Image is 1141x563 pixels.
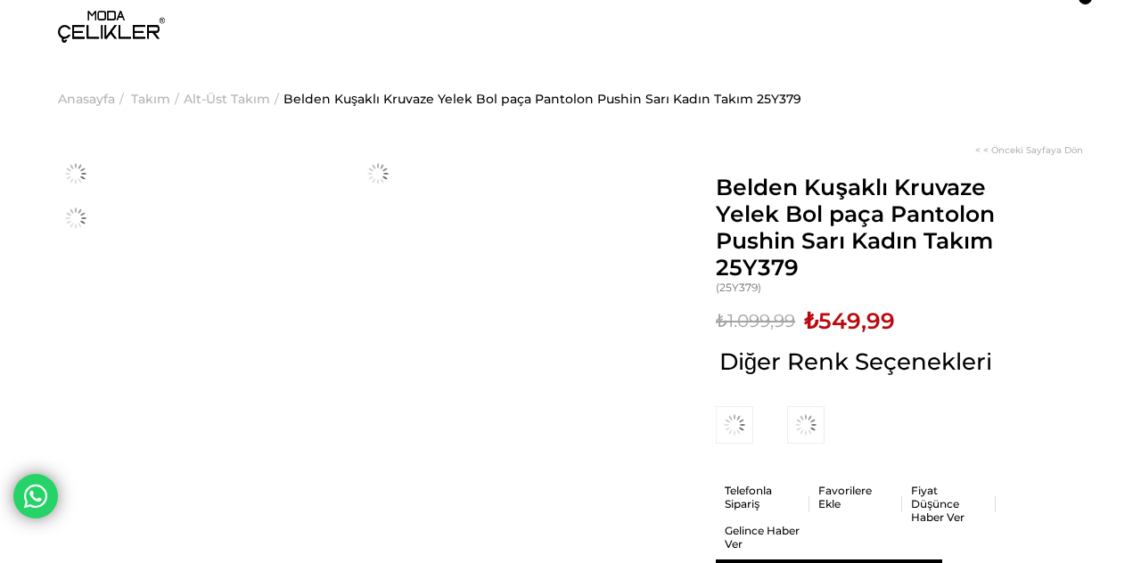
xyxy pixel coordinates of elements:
a: Fiyat Düşünce Haber Ver [911,484,987,524]
img: Pushin takım 25Y379 [360,156,396,192]
a: Favorilere Ekle [818,484,894,510]
span: ₺1.099,99 [716,307,795,334]
li: > [131,53,184,144]
img: logo [58,11,165,43]
img: Belden Kuşaklı Kruvaze Yelek Bol paça Pantolon Pushin Kahve Kadın Takım 25Y379 [716,406,753,444]
li: > [58,53,128,144]
a: < < Önceki Sayfaya Dön [975,144,1083,156]
img: Pushin takım 25Y379 [58,156,94,192]
img: Belden Kuşaklı Kruvaze Yelek Bol paça Pantolon Pushin Pembe Kadın Takım 25Y379 [787,406,825,444]
a: Telefonla Sipariş [725,484,800,510]
span: Diğer Renk Seçenekleri [719,347,992,376]
a: Alt-Üst Takım [184,53,270,144]
span: Belden Kuşaklı Kruvaze Yelek Bol paça Pantolon Pushin Sarı Kadın Takım 25Y379 [716,174,996,281]
a: Gelince Haber Ver [725,524,800,551]
a: Belden Kuşaklı Kruvaze Yelek Bol paça Pantolon Pushin Sarı Kadın Takım 25Y379 [283,53,801,144]
span: (25Y379) [716,281,996,294]
li: > [184,53,283,144]
a: Anasayfa [58,53,115,144]
span: ₺549,99 [804,307,895,334]
img: Pushin takım 25Y379 [58,200,94,236]
a: Takım [131,53,170,144]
